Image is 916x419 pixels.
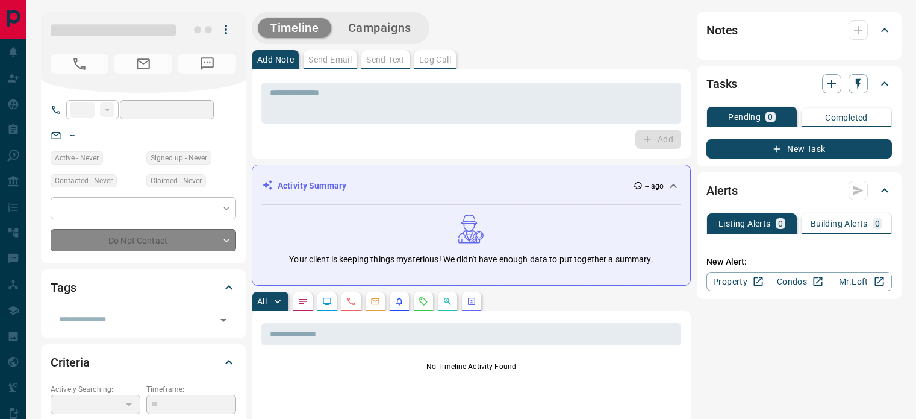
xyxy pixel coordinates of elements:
[346,297,356,306] svg: Calls
[289,253,653,266] p: Your client is keeping things mysterious! We didn't have enough data to put together a summary.
[768,113,773,121] p: 0
[146,384,236,395] p: Timeframe:
[55,152,99,164] span: Active - Never
[51,348,236,377] div: Criteria
[257,55,294,64] p: Add Note
[728,113,761,121] p: Pending
[114,54,172,74] span: No Email
[151,175,202,187] span: Claimed - Never
[370,297,380,306] svg: Emails
[262,175,681,197] div: Activity Summary-- ago
[706,272,768,291] a: Property
[706,139,892,159] button: New Task
[261,361,681,372] p: No Timeline Activity Found
[706,176,892,205] div: Alerts
[51,353,90,372] h2: Criteria
[778,219,783,228] p: 0
[298,297,308,306] svg: Notes
[645,181,664,192] p: -- ago
[830,272,892,291] a: Mr.Loft
[394,297,404,306] svg: Listing Alerts
[51,229,236,251] div: Do Not Contact
[70,130,75,140] a: --
[419,297,428,306] svg: Requests
[443,297,452,306] svg: Opportunities
[322,297,332,306] svg: Lead Browsing Activity
[718,219,771,228] p: Listing Alerts
[706,16,892,45] div: Notes
[257,297,267,306] p: All
[258,18,331,38] button: Timeline
[706,181,738,200] h2: Alerts
[706,20,738,40] h2: Notes
[875,219,880,228] p: 0
[51,384,140,395] p: Actively Searching:
[51,273,236,302] div: Tags
[151,152,207,164] span: Signed up - Never
[336,18,423,38] button: Campaigns
[811,219,868,228] p: Building Alerts
[215,312,232,329] button: Open
[706,74,737,93] h2: Tasks
[467,297,476,306] svg: Agent Actions
[178,54,236,74] span: No Number
[825,113,868,122] p: Completed
[706,69,892,98] div: Tasks
[55,175,113,187] span: Contacted - Never
[278,180,346,192] p: Activity Summary
[768,272,830,291] a: Condos
[51,278,76,297] h2: Tags
[51,54,108,74] span: No Number
[706,256,892,268] p: New Alert:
